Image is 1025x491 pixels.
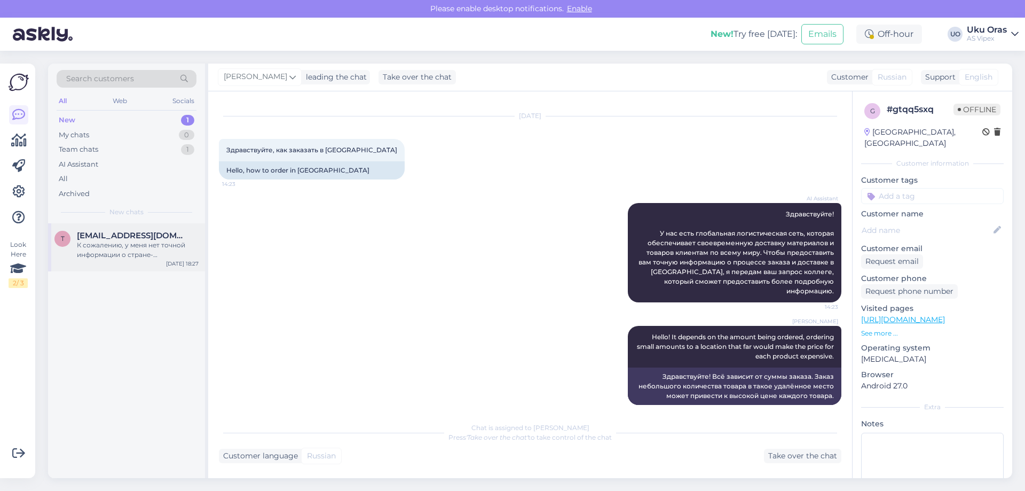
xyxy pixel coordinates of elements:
[219,111,841,121] div: [DATE]
[861,159,1004,168] div: Customer information
[967,34,1007,43] div: AS Vipex
[471,424,589,432] span: Chat is assigned to [PERSON_NAME]
[967,26,1019,43] a: Uku OrasAS Vipex
[59,130,89,141] div: My chats
[59,144,98,155] div: Team chats
[764,449,841,463] div: Take over the chat
[921,72,956,83] div: Support
[861,315,945,324] a: [URL][DOMAIN_NAME]
[179,130,194,141] div: 0
[711,28,797,41] div: Try free [DATE]:
[861,329,1004,338] p: See more ...
[861,402,1004,412] div: Extra
[965,72,992,83] span: English
[302,72,367,83] div: leading the chat
[9,72,29,92] img: Askly Logo
[181,115,194,126] div: 1
[9,278,28,288] div: 2 / 3
[638,210,835,295] span: Здравствуйте! У нас есть глобальная логистическая сеть, которая обеспечивает своевременную достав...
[861,418,1004,430] p: Notes
[564,4,595,13] span: Enable
[61,235,65,243] span: t
[856,25,922,44] div: Off-hour
[861,342,1004,354] p: Operating system
[59,159,98,170] div: AI Assistant
[448,433,612,441] span: Press to take control of the chat
[798,303,838,311] span: 14:23
[307,450,336,462] span: Russian
[948,27,963,42] div: UO
[967,26,1007,34] div: Uku Oras
[792,317,838,325] span: [PERSON_NAME]
[9,240,28,288] div: Look Here
[861,354,1004,365] p: [MEDICAL_DATA]
[109,207,144,217] span: New chats
[870,107,875,115] span: g
[379,70,456,84] div: Take over the chat
[219,450,298,462] div: Customer language
[59,189,90,199] div: Archived
[59,115,75,126] div: New
[77,240,199,260] div: К сожалению, у меня нет точной информации о стране-производителе смесителей Harma. Я свяжусь с ко...
[861,380,1004,392] p: Android 27.0
[861,243,1004,254] p: Customer email
[59,174,68,184] div: All
[77,231,188,240] span: tavalinelugu@gmail.com
[166,260,199,268] div: [DATE] 18:27
[861,303,1004,314] p: Visited pages
[628,368,841,405] div: Здравствуйте! Всё зависит от суммы заказа. Заказ небольшого количества товара в такое удалённое м...
[887,103,953,116] div: # gtqq5sxq
[861,369,1004,380] p: Browser
[861,175,1004,186] p: Customer tags
[861,273,1004,284] p: Customer phone
[861,254,923,269] div: Request email
[181,144,194,155] div: 1
[798,406,838,414] span: 14:26
[861,188,1004,204] input: Add a tag
[861,284,958,299] div: Request phone number
[827,72,869,83] div: Customer
[224,71,287,83] span: [PERSON_NAME]
[111,94,129,108] div: Web
[861,208,1004,220] p: Customer name
[878,72,906,83] span: Russian
[711,29,734,39] b: New!
[798,194,838,202] span: AI Assistant
[801,24,843,44] button: Emails
[66,73,134,84] span: Search customers
[953,104,1000,115] span: Offline
[226,146,397,154] span: Здравствуйте, как заказать в [GEOGRAPHIC_DATA]
[170,94,196,108] div: Socials
[222,180,262,188] span: 14:23
[637,333,835,360] span: Hello! It depends on the amount being ordered, ordering small amounts to a location that far woul...
[57,94,69,108] div: All
[219,161,405,180] div: Hello, how to order in [GEOGRAPHIC_DATA]
[864,127,982,149] div: [GEOGRAPHIC_DATA], [GEOGRAPHIC_DATA]
[862,224,991,236] input: Add name
[466,433,528,441] i: 'Take over the chat'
